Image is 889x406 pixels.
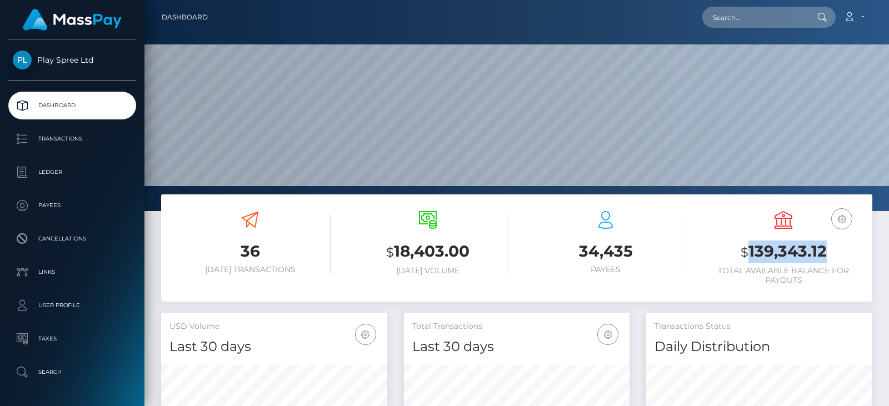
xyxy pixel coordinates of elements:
[13,164,132,181] p: Ledger
[13,330,132,347] p: Taxes
[13,197,132,214] p: Payees
[13,97,132,114] p: Dashboard
[8,325,136,353] a: Taxes
[8,258,136,286] a: Links
[703,240,864,263] h3: 139,343.12
[13,230,132,247] p: Cancellations
[8,92,136,119] a: Dashboard
[8,358,136,386] a: Search
[13,264,132,280] p: Links
[412,321,622,332] h5: Total Transactions
[412,337,622,357] h4: Last 30 days
[8,55,136,65] span: Play Spree Ltd
[702,7,807,28] input: Search...
[8,125,136,153] a: Transactions
[169,240,331,262] h3: 36
[13,364,132,380] p: Search
[23,9,122,31] img: MassPay Logo
[525,265,686,274] h6: Payees
[13,51,32,69] img: Play Spree Ltd
[169,321,379,332] h5: USD Volume
[13,131,132,147] p: Transactions
[169,337,379,357] h4: Last 30 days
[169,265,331,274] h6: [DATE] Transactions
[8,192,136,219] a: Payees
[741,244,748,260] small: $
[655,337,864,357] h4: Daily Distribution
[386,244,394,260] small: $
[8,158,136,186] a: Ledger
[162,6,208,29] a: Dashboard
[347,266,508,275] h6: [DATE] Volume
[8,225,136,253] a: Cancellations
[347,240,508,263] h3: 18,403.00
[525,240,686,262] h3: 34,435
[655,321,864,332] h5: Transactions Status
[13,297,132,314] p: User Profile
[703,266,864,285] h6: Total Available Balance for Payouts
[8,292,136,319] a: User Profile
